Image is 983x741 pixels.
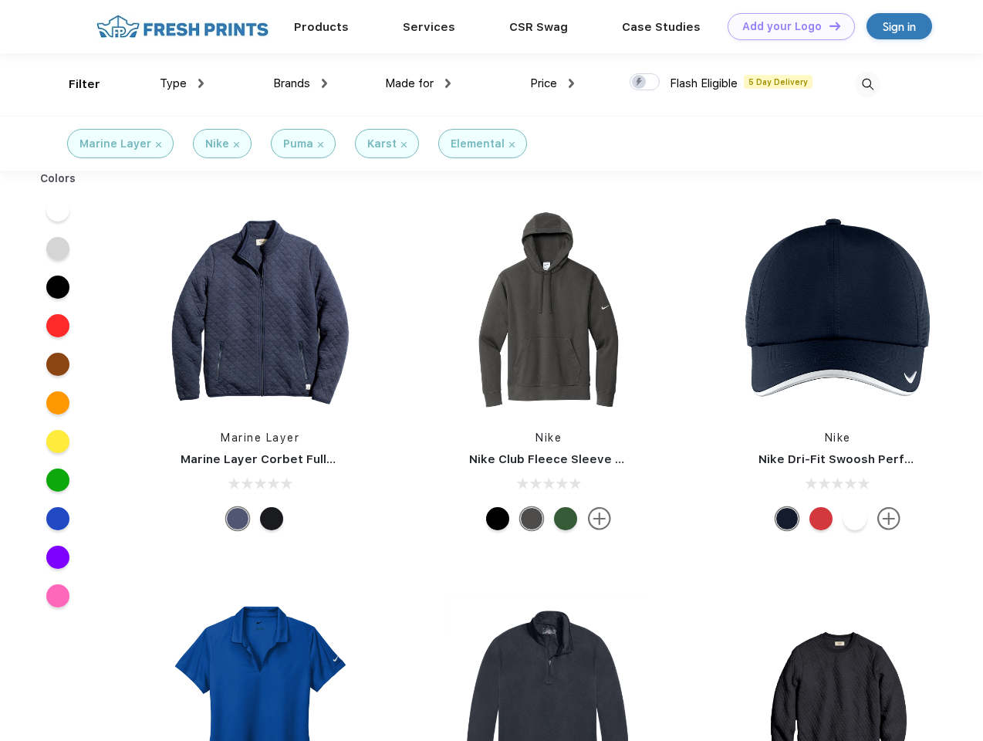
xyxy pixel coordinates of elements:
[735,209,941,414] img: func=resize&h=266
[520,507,543,530] div: Anthracite
[809,507,833,530] div: University Red
[554,507,577,530] div: Gorge Green
[744,75,812,89] span: 5 Day Delivery
[509,20,568,34] a: CSR Swag
[775,507,799,530] div: Navy
[829,22,840,30] img: DT
[318,142,323,147] img: filter_cancel.svg
[160,76,187,90] span: Type
[156,142,161,147] img: filter_cancel.svg
[486,507,509,530] div: Black
[79,136,151,152] div: Marine Layer
[92,13,273,40] img: fo%20logo%202.webp
[322,79,327,88] img: dropdown.png
[469,452,758,466] a: Nike Club Fleece Sleeve Swoosh Pullover Hoodie
[401,142,407,147] img: filter_cancel.svg
[509,142,515,147] img: filter_cancel.svg
[198,79,204,88] img: dropdown.png
[157,209,363,414] img: func=resize&h=266
[446,209,651,414] img: func=resize&h=266
[843,507,866,530] div: White
[569,79,574,88] img: dropdown.png
[883,18,916,36] div: Sign in
[403,20,455,34] a: Services
[221,431,299,444] a: Marine Layer
[385,76,434,90] span: Made for
[866,13,932,39] a: Sign in
[205,136,229,152] div: Nike
[234,142,239,147] img: filter_cancel.svg
[283,136,313,152] div: Puma
[226,507,249,530] div: Navy
[181,452,394,466] a: Marine Layer Corbet Full-Zip Jacket
[742,20,822,33] div: Add your Logo
[588,507,611,530] img: more.svg
[445,79,451,88] img: dropdown.png
[367,136,397,152] div: Karst
[273,76,310,90] span: Brands
[29,171,88,187] div: Colors
[530,76,557,90] span: Price
[260,507,283,530] div: Black
[855,72,880,97] img: desktop_search.svg
[670,76,738,90] span: Flash Eligible
[451,136,505,152] div: Elemental
[758,452,971,466] a: Nike Dri-Fit Swoosh Perforated Cap
[825,431,851,444] a: Nike
[69,76,100,93] div: Filter
[535,431,562,444] a: Nike
[294,20,349,34] a: Products
[877,507,900,530] img: more.svg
